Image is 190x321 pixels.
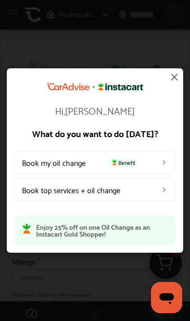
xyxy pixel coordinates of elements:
img: left_arrow_icon.0f472efe.svg [160,159,168,166]
img: close-icon.a004319c.svg [169,71,180,83]
img: instacart-icon.73bd83c2.svg [111,160,118,165]
p: Enjoy 25% off on one Oil Change as an Instacart Gold Shopper! [36,223,168,237]
span: Benefit [108,159,138,166]
p: Hi, [PERSON_NAME] [15,105,175,115]
a: Book my oil changeBenefit [15,151,175,174]
a: Book top services + oil change [15,179,175,201]
img: CarAdvise Instacart Logo [47,83,143,91]
p: What do you want to do [DATE]? [15,129,175,138]
iframe: Button to launch messaging window [151,282,182,313]
img: instacart-icon.73bd83c2.svg [22,223,31,234]
img: left_arrow_icon.0f472efe.svg [160,186,168,194]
